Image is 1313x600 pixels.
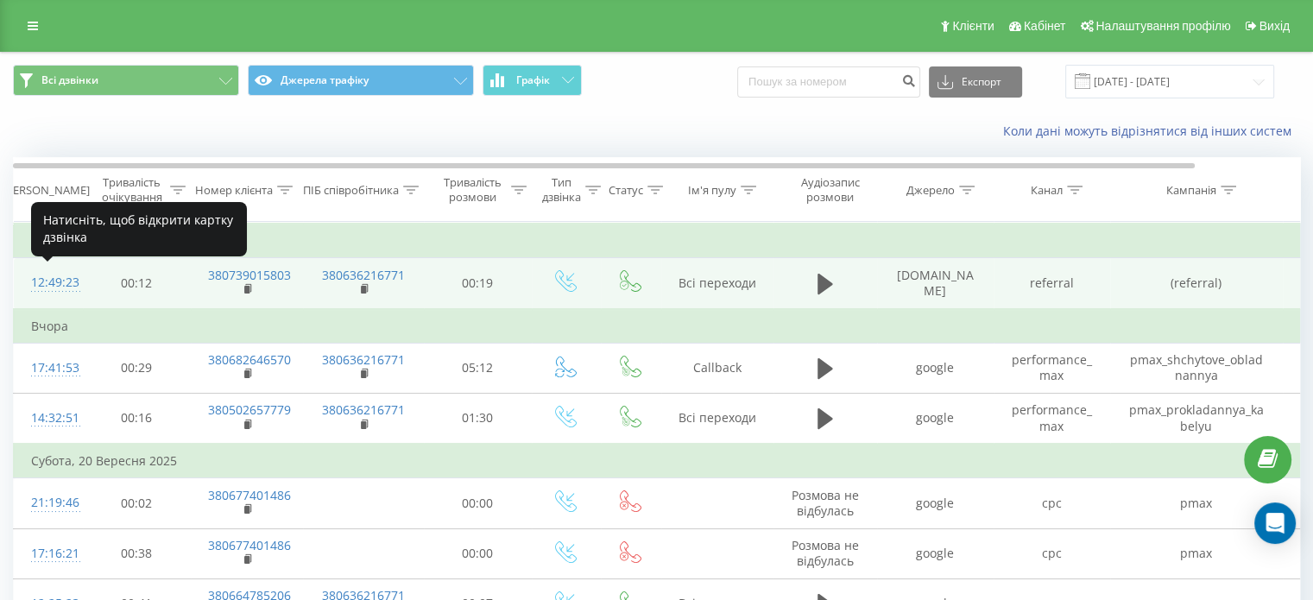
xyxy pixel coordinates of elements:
[208,537,291,553] a: 380677401486
[1166,183,1216,198] div: Кампанія
[906,183,955,198] div: Джерело
[929,66,1022,98] button: Експорт
[661,393,773,444] td: Всі переходи
[661,343,773,393] td: Callback
[877,393,994,444] td: google
[1031,183,1063,198] div: Канал
[322,351,405,368] a: 380636216771
[208,401,291,418] a: 380502657779
[483,65,582,96] button: Графік
[31,401,66,435] div: 14:32:51
[3,183,90,198] div: [PERSON_NAME]
[208,487,291,503] a: 380677401486
[83,393,191,444] td: 00:16
[1003,123,1300,139] a: Коли дані можуть відрізнятися вiд інших систем
[424,258,532,309] td: 00:19
[994,528,1110,578] td: cpc
[792,487,859,519] span: Розмова не відбулась
[1110,528,1283,578] td: pmax
[31,202,247,256] div: Натисніть, щоб відкрити картку дзвінка
[83,528,191,578] td: 00:38
[1110,393,1283,444] td: pmax_prokladannya_kabelyu
[31,537,66,571] div: 17:16:21
[688,183,736,198] div: Ім'я пулу
[322,401,405,418] a: 380636216771
[661,258,773,309] td: Всі переходи
[542,175,581,205] div: Тип дзвінка
[1254,502,1296,544] div: Open Intercom Messenger
[788,175,872,205] div: Аудіозапис розмови
[952,19,994,33] span: Клієнти
[13,65,239,96] button: Всі дзвінки
[31,486,66,520] div: 21:19:46
[439,175,507,205] div: Тривалість розмови
[83,343,191,393] td: 00:29
[609,183,643,198] div: Статус
[877,258,994,309] td: [DOMAIN_NAME]
[877,343,994,393] td: google
[424,528,532,578] td: 00:00
[1110,478,1283,528] td: pmax
[424,343,532,393] td: 05:12
[424,393,532,444] td: 01:30
[31,351,66,385] div: 17:41:53
[994,393,1110,444] td: performance_max
[303,183,399,198] div: ПІБ співробітника
[737,66,920,98] input: Пошук за номером
[994,478,1110,528] td: cpc
[994,258,1110,309] td: referral
[195,183,273,198] div: Номер клієнта
[322,267,405,283] a: 380636216771
[31,266,66,300] div: 12:49:23
[41,73,98,87] span: Всі дзвінки
[248,65,474,96] button: Джерела трафіку
[208,267,291,283] a: 380739015803
[1095,19,1230,33] span: Налаштування профілю
[877,478,994,528] td: google
[792,537,859,569] span: Розмова не відбулась
[1024,19,1066,33] span: Кабінет
[208,351,291,368] a: 380682646570
[877,528,994,578] td: google
[424,478,532,528] td: 00:00
[994,343,1110,393] td: performance_max
[516,74,550,86] span: Графік
[98,175,166,205] div: Тривалість очікування
[1110,258,1283,309] td: (referral)
[1259,19,1290,33] span: Вихід
[83,258,191,309] td: 00:12
[1110,343,1283,393] td: pmax_shchytove_obladnannya
[83,478,191,528] td: 00:02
